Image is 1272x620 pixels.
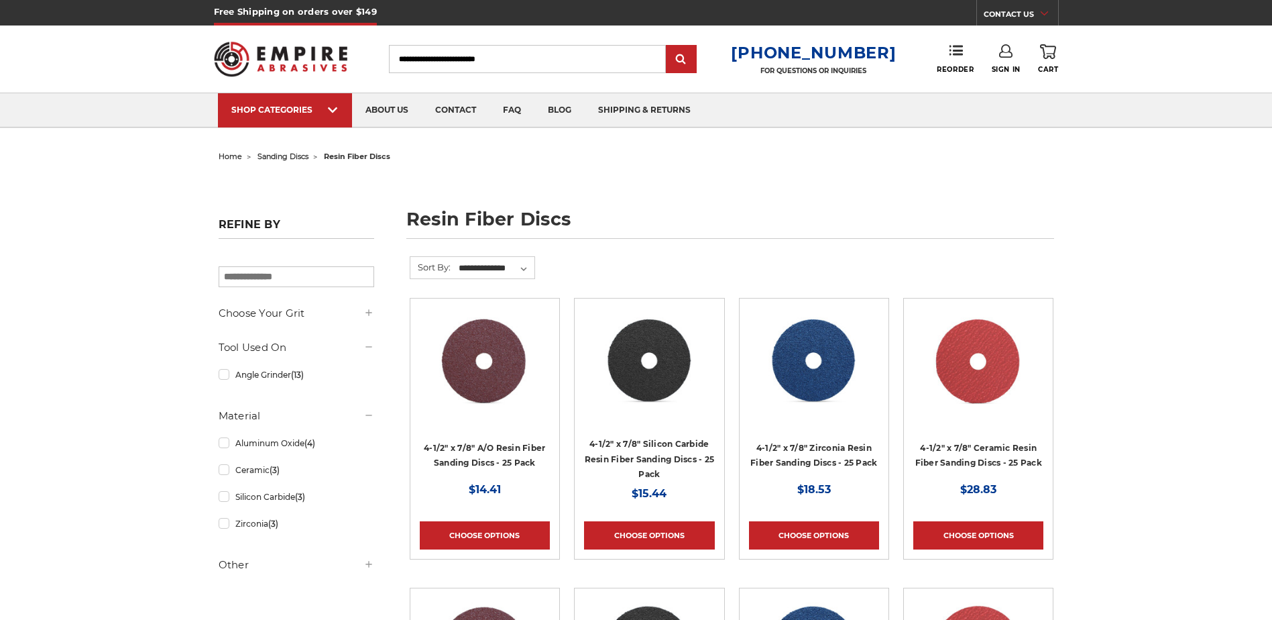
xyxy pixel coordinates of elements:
[219,218,374,239] h5: Refine by
[291,370,304,380] span: (13)
[219,458,374,482] a: Ceramic
[731,43,896,62] a: [PHONE_NUMBER]
[219,363,374,386] a: Angle Grinder
[584,521,714,550] a: Choose Options
[469,483,501,496] span: $14.41
[915,443,1042,468] a: 4-1/2" x 7/8" Ceramic Resin Fiber Sanding Discs - 25 Pack
[219,557,374,573] h5: Other
[270,465,280,475] span: (3)
[352,93,422,127] a: about us
[1038,44,1058,74] a: Cart
[304,438,315,448] span: (4)
[420,308,550,438] a: 4.5 inch resin fiber disc
[295,492,305,502] span: (3)
[937,44,974,73] a: Reorder
[406,210,1054,239] h1: resin fiber discs
[219,152,242,161] a: home
[760,308,868,415] img: 4-1/2" zirc resin fiber disc
[585,93,704,127] a: shipping & returns
[219,431,374,455] a: Aluminum Oxide
[937,65,974,74] span: Reorder
[489,93,534,127] a: faq
[668,46,695,73] input: Submit
[410,257,451,277] label: Sort By:
[749,521,879,550] a: Choose Options
[219,340,374,356] h5: Tool Used On
[960,483,996,496] span: $28.83
[731,66,896,75] p: FOR QUESTIONS OR INQUIRIES
[750,443,877,468] a: 4-1/2" x 7/8" Zirconia Resin Fiber Sanding Discs - 25 Pack
[257,152,308,161] a: sanding discs
[424,443,545,468] a: 4-1/2" x 7/8" A/O Resin Fiber Sanding Discs - 25 Pack
[1038,65,1058,74] span: Cart
[214,33,348,85] img: Empire Abrasives
[632,487,667,500] span: $15.44
[913,521,1043,550] a: Choose Options
[219,512,374,535] a: Zirconia
[231,105,339,115] div: SHOP CATEGORIES
[219,408,374,424] h5: Material
[534,93,585,127] a: blog
[430,308,540,415] img: 4.5 inch resin fiber disc
[219,485,374,509] a: Silicon Carbide
[584,308,714,438] a: 4.5 Inch Silicon Carbide Resin Fiber Discs
[457,258,534,278] select: Sort By:
[924,308,1033,415] img: 4-1/2" ceramic resin fiber disc
[585,439,715,479] a: 4-1/2" x 7/8" Silicon Carbide Resin Fiber Sanding Discs - 25 Pack
[992,65,1021,74] span: Sign In
[420,521,550,550] a: Choose Options
[595,308,703,415] img: 4.5 Inch Silicon Carbide Resin Fiber Discs
[797,483,831,496] span: $18.53
[219,305,374,321] h5: Choose Your Grit
[268,519,278,529] span: (3)
[422,93,489,127] a: contact
[324,152,390,161] span: resin fiber discs
[749,308,879,438] a: 4-1/2" zirc resin fiber disc
[913,308,1043,438] a: 4-1/2" ceramic resin fiber disc
[984,7,1058,25] a: CONTACT US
